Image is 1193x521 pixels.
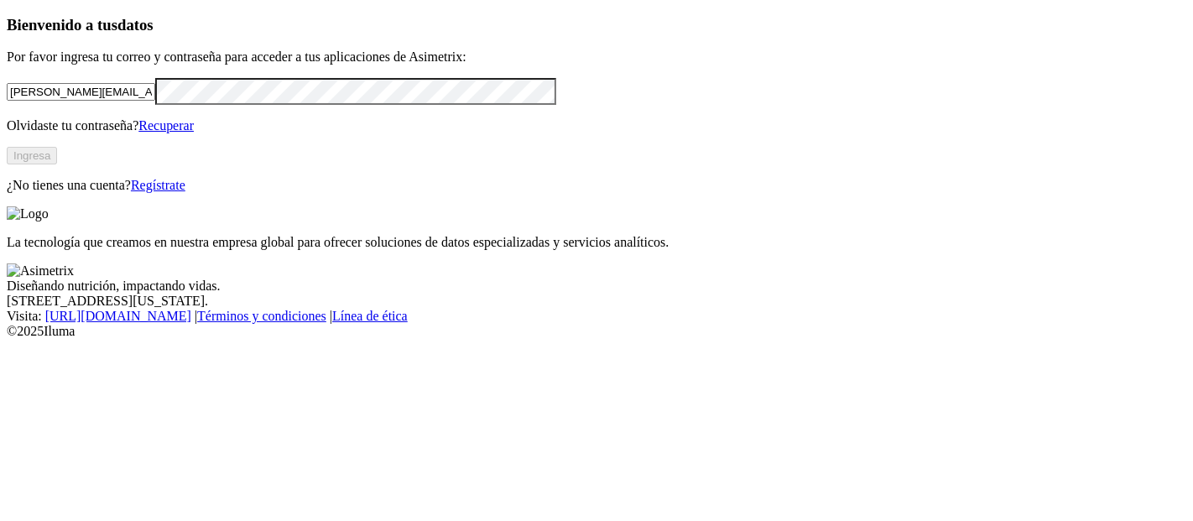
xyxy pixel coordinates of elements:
[7,279,1186,294] div: Diseñando nutrición, impactando vidas.
[7,324,1186,339] div: © 2025 Iluma
[7,178,1186,193] p: ¿No tienes una cuenta?
[45,309,191,323] a: [URL][DOMAIN_NAME]
[7,83,155,101] input: Tu correo
[7,49,1186,65] p: Por favor ingresa tu correo y contraseña para acceder a tus aplicaciones de Asimetrix:
[117,16,154,34] span: datos
[7,147,57,164] button: Ingresa
[197,309,326,323] a: Términos y condiciones
[7,206,49,221] img: Logo
[131,178,185,192] a: Regístrate
[7,263,74,279] img: Asimetrix
[7,309,1186,324] div: Visita : | |
[138,118,194,133] a: Recuperar
[7,118,1186,133] p: Olvidaste tu contraseña?
[7,235,1186,250] p: La tecnología que creamos en nuestra empresa global para ofrecer soluciones de datos especializad...
[332,309,408,323] a: Línea de ética
[7,294,1186,309] div: [STREET_ADDRESS][US_STATE].
[7,16,1186,34] h3: Bienvenido a tus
